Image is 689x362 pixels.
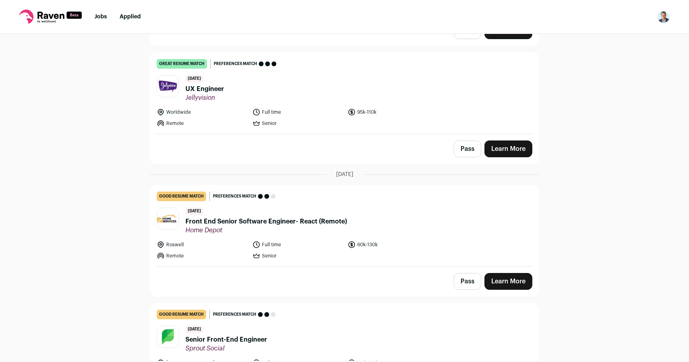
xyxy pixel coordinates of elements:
[252,119,343,127] li: Senior
[336,170,353,178] span: [DATE]
[157,119,248,127] li: Remote
[157,208,179,229] img: b19a57a6c75b3c8b5b7ed0dac4746bee61d00479f95ee46018fec310dc2ae26e.jpg
[214,60,257,68] span: Preferences match
[157,326,179,348] img: 78abf86bae6893f9a21023ec089c2f3dc074d27dcd4bd123f8aeb2e142e52420.jpg
[185,84,224,94] span: UX Engineer
[252,252,343,260] li: Senior
[252,241,343,249] li: Full time
[185,344,267,352] span: Sprout Social
[185,94,224,102] span: Jellyvision
[94,14,107,20] a: Jobs
[657,10,670,23] button: Open dropdown
[157,192,206,201] div: good resume match
[484,273,532,290] a: Learn More
[185,326,203,333] span: [DATE]
[157,241,248,249] li: Roswell
[185,335,267,344] span: Senior Front-End Engineer
[185,75,203,83] span: [DATE]
[657,10,670,23] img: 377306-medium_jpg
[157,310,206,319] div: good resume match
[252,108,343,116] li: Full time
[454,140,481,157] button: Pass
[157,108,248,116] li: Worldwide
[150,185,539,266] a: good resume match Preferences match [DATE] Front End Senior Software Engineer- React (Remote) Hom...
[120,14,141,20] a: Applied
[213,311,256,318] span: Preferences match
[185,208,203,215] span: [DATE]
[157,59,207,69] div: great resume match
[185,226,347,234] span: Home Depot
[150,53,539,134] a: great resume match Preferences match [DATE] UX Engineer Jellyvision Worldwide Full time 95k-110k ...
[484,140,532,157] a: Learn More
[348,241,439,249] li: 60k-130k
[213,192,256,200] span: Preferences match
[348,108,439,116] li: 95k-110k
[185,217,347,226] span: Front End Senior Software Engineer- React (Remote)
[157,78,179,94] img: 9acc3d1e6885c21b6285f97b57b204e75aea1dfd2083ce480af9a21772db3780.jpg
[454,273,481,290] button: Pass
[157,252,248,260] li: Remote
